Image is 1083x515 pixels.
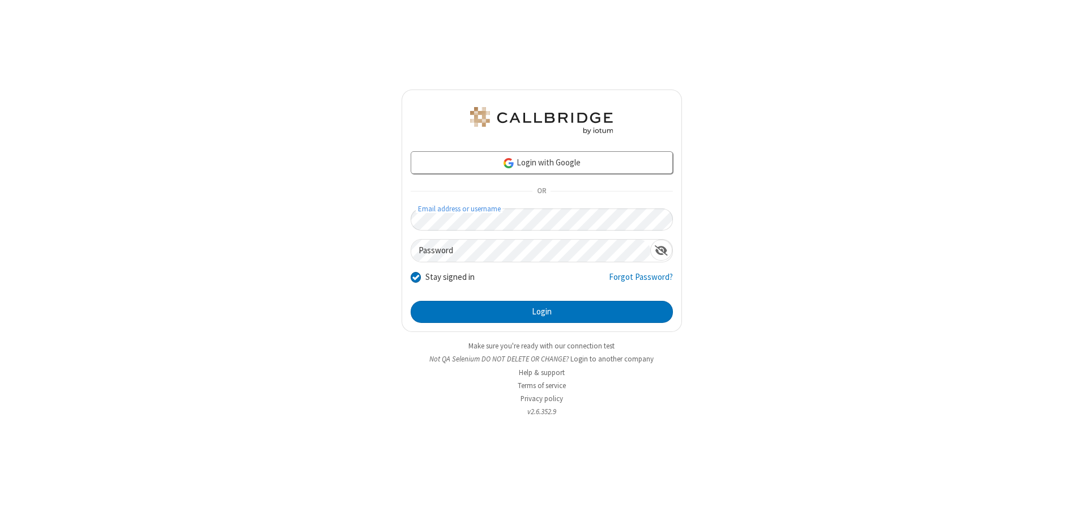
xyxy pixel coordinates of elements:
li: v2.6.352.9 [402,406,682,417]
a: Help & support [519,368,565,377]
a: Terms of service [518,381,566,390]
button: Login [411,301,673,324]
a: Login with Google [411,151,673,174]
span: OR [532,184,551,199]
label: Stay signed in [425,271,475,284]
a: Make sure you're ready with our connection test [468,341,615,351]
input: Password [411,240,650,262]
button: Login to another company [570,354,654,364]
div: Show password [650,240,672,261]
li: Not QA Selenium DO NOT DELETE OR CHANGE? [402,354,682,364]
a: Forgot Password? [609,271,673,292]
iframe: Chat [1055,486,1075,507]
input: Email address or username [411,208,673,231]
img: QA Selenium DO NOT DELETE OR CHANGE [468,107,615,134]
img: google-icon.png [502,157,515,169]
a: Privacy policy [521,394,563,403]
